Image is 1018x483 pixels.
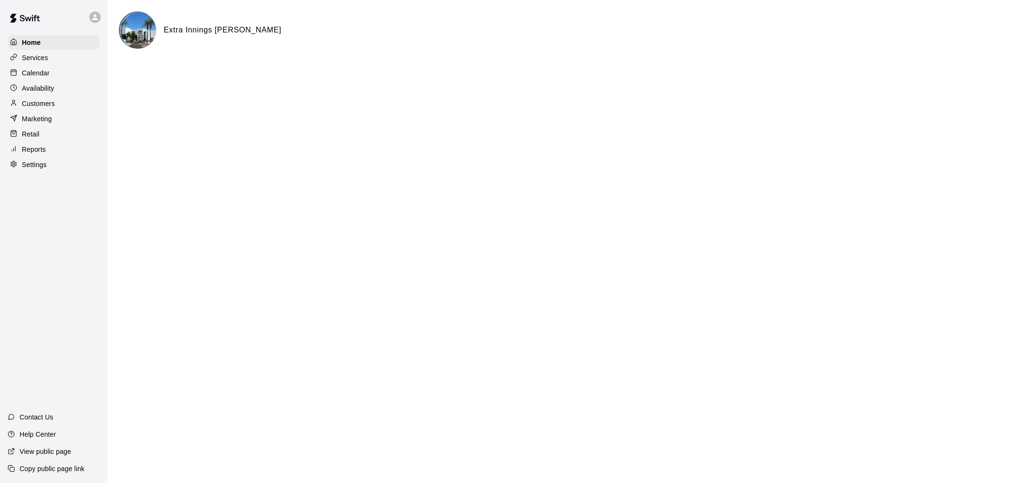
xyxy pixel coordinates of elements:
[22,68,50,78] p: Calendar
[8,112,100,126] a: Marketing
[8,66,100,80] a: Calendar
[20,430,56,439] p: Help Center
[20,412,53,422] p: Contact Us
[22,160,47,169] p: Settings
[22,145,46,154] p: Reports
[8,96,100,111] a: Customers
[20,447,71,456] p: View public page
[22,129,40,139] p: Retail
[22,99,55,108] p: Customers
[8,127,100,141] a: Retail
[164,24,282,36] h6: Extra Innings [PERSON_NAME]
[8,157,100,172] a: Settings
[22,53,48,63] p: Services
[22,38,41,47] p: Home
[22,114,52,124] p: Marketing
[20,464,84,473] p: Copy public page link
[8,35,100,50] a: Home
[22,84,54,93] p: Availability
[8,81,100,95] a: Availability
[8,142,100,157] a: Reports
[8,51,100,65] a: Services
[120,13,156,49] img: Extra Innings Chandler logo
